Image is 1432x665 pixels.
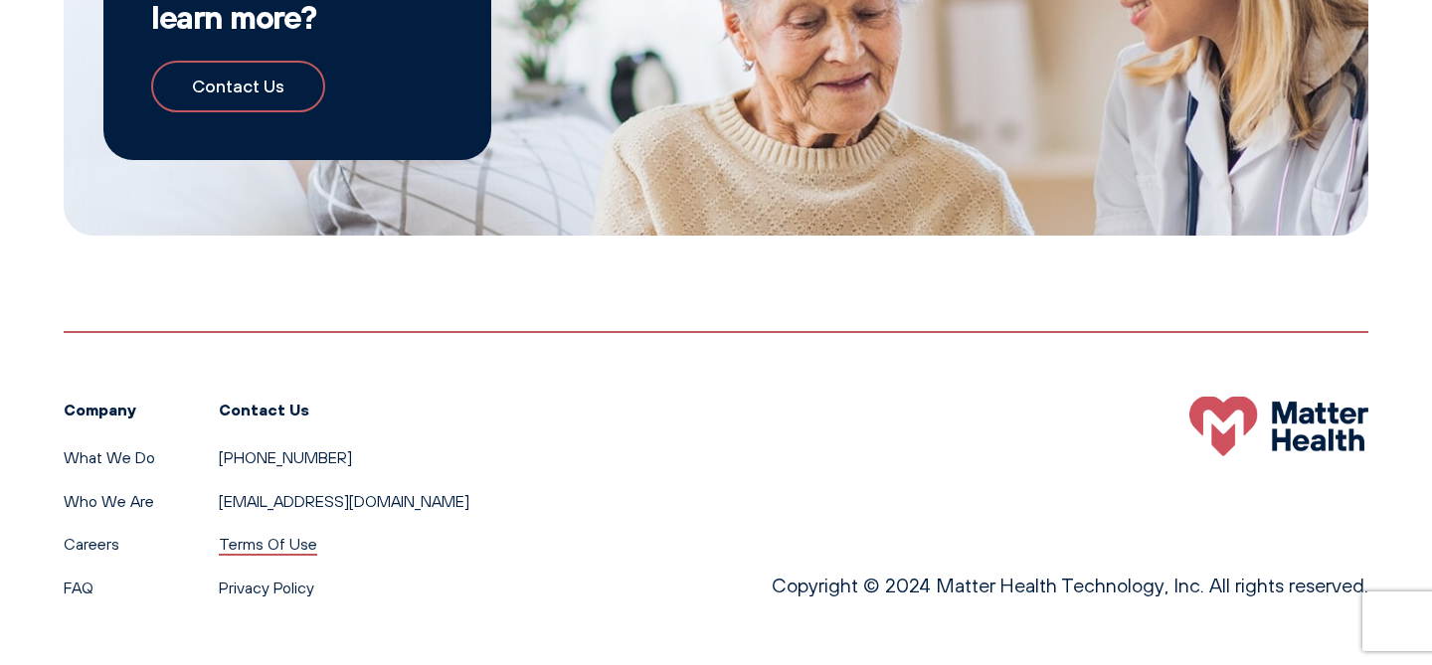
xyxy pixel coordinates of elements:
a: Who We Are [64,491,154,511]
h3: Contact Us [219,397,469,422]
p: Copyright © 2024 Matter Health Technology, Inc. All rights reserved. [772,570,1368,601]
a: [EMAIL_ADDRESS][DOMAIN_NAME] [219,491,469,511]
a: Contact Us [151,61,325,113]
a: Careers [64,534,119,554]
a: Privacy Policy [219,578,314,597]
a: Terms Of Use [219,534,317,554]
a: FAQ [64,578,93,597]
a: [PHONE_NUMBER] [219,447,352,467]
a: What We Do [64,447,155,467]
h3: Company [64,397,155,422]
